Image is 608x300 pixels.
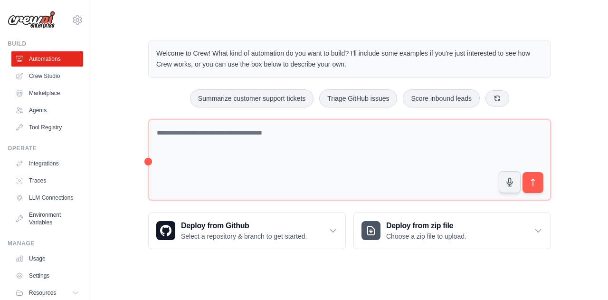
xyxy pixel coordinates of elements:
[386,220,466,232] h3: Deploy from zip file
[11,173,83,188] a: Traces
[11,68,83,84] a: Crew Studio
[319,89,397,107] button: Triage GitHub issues
[11,86,83,101] a: Marketplace
[11,268,83,283] a: Settings
[29,289,56,297] span: Resources
[11,251,83,266] a: Usage
[11,120,83,135] a: Tool Registry
[11,156,83,171] a: Integrations
[11,190,83,205] a: LLM Connections
[403,89,480,107] button: Score inbound leads
[8,145,83,152] div: Operate
[190,89,313,107] button: Summarize customer support tickets
[156,48,543,70] p: Welcome to Crew! What kind of automation do you want to build? I'll include some examples if you'...
[181,220,307,232] h3: Deploy from Github
[8,40,83,48] div: Build
[11,103,83,118] a: Agents
[11,207,83,230] a: Environment Variables
[11,51,83,67] a: Automations
[8,240,83,247] div: Manage
[8,11,55,29] img: Logo
[181,232,307,241] p: Select a repository & branch to get started.
[386,232,466,241] p: Choose a zip file to upload.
